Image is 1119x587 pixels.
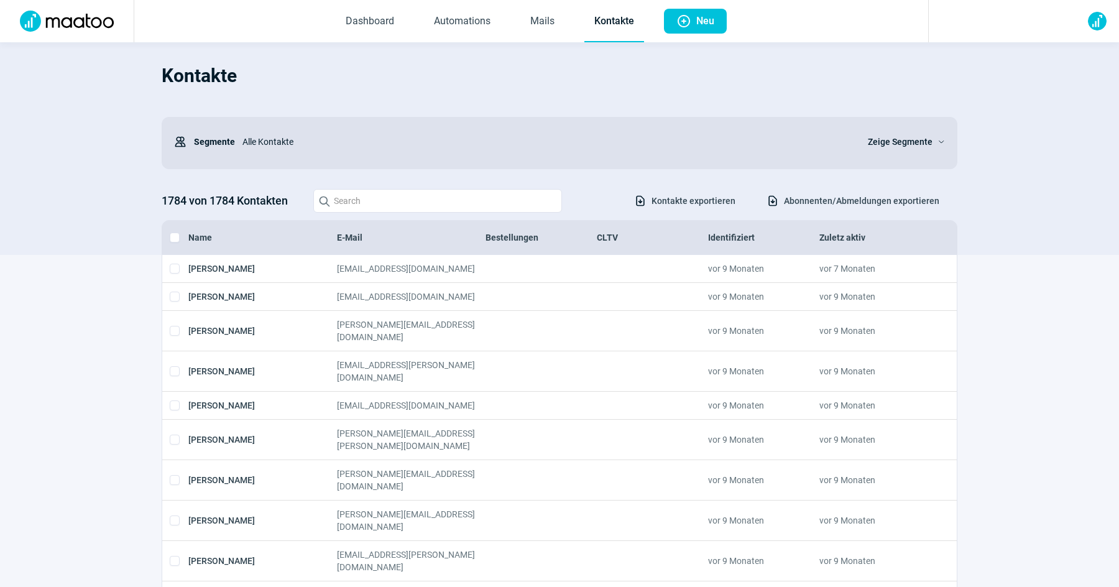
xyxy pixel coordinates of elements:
button: Neu [664,9,727,34]
div: vor 9 Monaten [819,290,931,303]
div: E-Mail [337,231,486,244]
div: Bestellungen [486,231,597,244]
div: [PERSON_NAME][EMAIL_ADDRESS][DOMAIN_NAME] [337,318,486,343]
span: Neu [696,9,714,34]
input: Search [313,189,562,213]
div: Name [188,231,337,244]
div: vor 9 Monaten [708,548,819,573]
span: Kontakte exportieren [652,191,735,211]
div: [PERSON_NAME] [188,262,337,275]
div: vor 9 Monaten [819,359,931,384]
div: vor 9 Monaten [819,318,931,343]
img: avatar [1088,12,1107,30]
div: vor 9 Monaten [708,290,819,303]
a: Dashboard [336,1,404,42]
h1: Kontakte [162,55,957,97]
div: [PERSON_NAME] [188,548,337,573]
span: Abonnenten/Abmeldungen exportieren [784,191,939,211]
div: CLTV [597,231,708,244]
button: Kontakte exportieren [621,190,748,211]
div: Alle Kontakte [235,129,853,154]
a: Mails [520,1,564,42]
div: Identifiziert [708,231,819,244]
div: [EMAIL_ADDRESS][DOMAIN_NAME] [337,290,486,303]
div: vor 9 Monaten [819,508,931,533]
div: Zuletz aktiv [819,231,931,244]
div: [PERSON_NAME][EMAIL_ADDRESS][DOMAIN_NAME] [337,468,486,492]
div: vor 7 Monaten [819,262,931,275]
div: vor 9 Monaten [708,427,819,452]
div: [PERSON_NAME] [188,427,337,452]
div: [PERSON_NAME] [188,290,337,303]
div: [PERSON_NAME] [188,468,337,492]
div: vor 9 Monaten [708,399,819,412]
div: vor 9 Monaten [708,508,819,533]
img: Logo [12,11,121,32]
div: Segmente [174,129,235,154]
a: Kontakte [584,1,644,42]
div: [EMAIL_ADDRESS][PERSON_NAME][DOMAIN_NAME] [337,548,486,573]
div: vor 9 Monaten [708,262,819,275]
div: vor 9 Monaten [708,468,819,492]
span: Zeige Segmente [868,134,932,149]
div: vor 9 Monaten [819,468,931,492]
div: [PERSON_NAME] [188,318,337,343]
div: vor 9 Monaten [708,359,819,384]
a: Automations [424,1,500,42]
div: [PERSON_NAME] [188,359,337,384]
div: vor 9 Monaten [819,548,931,573]
div: [EMAIL_ADDRESS][DOMAIN_NAME] [337,262,486,275]
div: vor 9 Monaten [819,399,931,412]
div: [PERSON_NAME][EMAIL_ADDRESS][DOMAIN_NAME] [337,508,486,533]
div: [PERSON_NAME] [188,508,337,533]
h3: 1784 von 1784 Kontakten [162,191,301,211]
div: [PERSON_NAME] [188,399,337,412]
button: Abonnenten/Abmeldungen exportieren [753,190,952,211]
div: [PERSON_NAME][EMAIL_ADDRESS][PERSON_NAME][DOMAIN_NAME] [337,427,486,452]
div: vor 9 Monaten [708,318,819,343]
div: [EMAIL_ADDRESS][DOMAIN_NAME] [337,399,486,412]
div: vor 9 Monaten [819,427,931,452]
div: [EMAIL_ADDRESS][PERSON_NAME][DOMAIN_NAME] [337,359,486,384]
